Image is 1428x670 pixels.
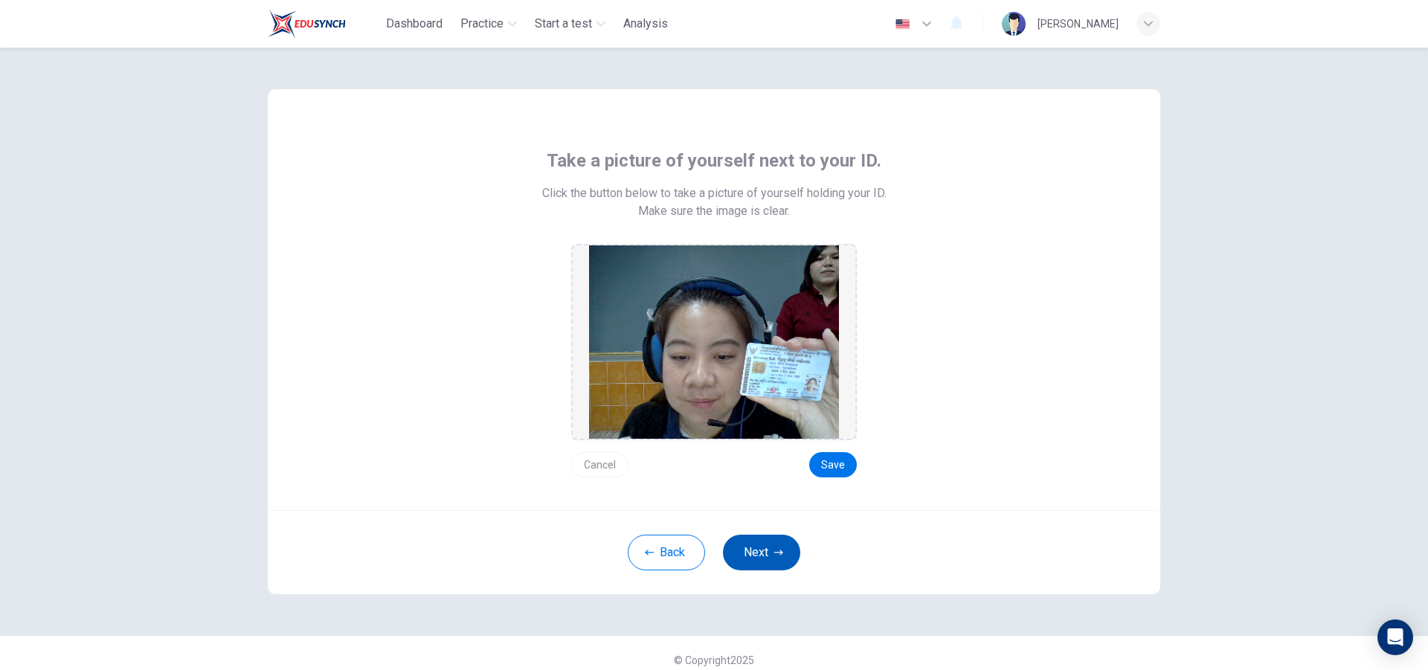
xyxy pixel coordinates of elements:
span: Dashboard [386,15,443,33]
span: Take a picture of yourself next to your ID. [547,149,881,173]
a: Train Test logo [268,9,380,39]
button: Next [723,535,800,570]
img: preview screemshot [589,245,839,439]
button: Back [628,535,705,570]
img: en [893,19,912,30]
span: Practice [460,15,504,33]
button: Start a test [529,10,611,37]
button: Practice [454,10,523,37]
span: Start a test [535,15,592,33]
button: Cancel [571,452,628,477]
span: Click the button below to take a picture of yourself holding your ID. [542,184,887,202]
span: Analysis [623,15,668,33]
button: Analysis [617,10,674,37]
div: Open Intercom Messenger [1377,619,1413,655]
img: Train Test logo [268,9,346,39]
button: Dashboard [380,10,448,37]
span: Make sure the image is clear. [638,202,790,220]
div: [PERSON_NAME] [1038,15,1119,33]
span: © Copyright 2025 [674,654,754,666]
img: Profile picture [1002,12,1026,36]
button: Save [809,452,857,477]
